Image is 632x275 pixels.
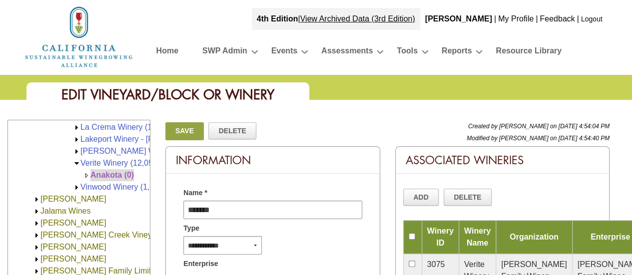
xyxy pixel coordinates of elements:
td: Winery Name [459,221,496,254]
a: Logout [581,15,603,23]
a: Verite Winery (12,059.00) [80,159,171,167]
img: logo_cswa2x.png [24,5,134,69]
div: | [493,8,497,30]
a: [PERSON_NAME] [40,219,106,227]
a: [PERSON_NAME] Family Limited Partnership [40,267,203,275]
div: Associated Wineries [396,147,609,174]
a: Home [156,44,178,61]
img: Expand Lakeport Winery - Jackson Family Wines (0) [73,136,80,143]
img: Expand Vinwood Winery (1,341.00) [73,184,80,191]
div: | [252,8,420,30]
a: Save [165,122,203,140]
img: Expand Jasbir Gill Family Limited Partnership [33,268,40,275]
a: View Archived Data (3rd Edition) [300,14,415,23]
a: Assessments [321,44,373,61]
a: Reports [442,44,472,61]
div: | [535,8,539,30]
span: Type [183,223,199,234]
a: [PERSON_NAME] [40,195,106,203]
img: Expand James Berry Vineyard [33,220,40,227]
img: Expand Jarvis [33,256,40,263]
a: Home [24,32,134,40]
img: Expand La Crema Winery (15,840.00) [73,124,80,131]
a: [PERSON_NAME] Winery (25,755.00) [80,147,216,155]
a: Delete [444,189,492,206]
td: Winery ID [422,221,459,254]
div: | [576,8,580,30]
a: [PERSON_NAME] [40,243,106,251]
img: Expand Jalama Wines [33,208,40,215]
a: Vinwood Winery (1,341.00) [80,183,177,191]
a: Anakota (0) [90,171,134,179]
a: Jalama Wines [40,207,90,215]
span: Enterprise [183,259,218,269]
img: Expand Stonestreet Winery (25,755.00) [73,148,80,155]
a: Add [403,189,439,206]
a: Feedback [540,14,575,23]
strong: 4th Edition [257,14,298,23]
div: Information [166,147,379,174]
a: La Crema Winery (15,840.00) [80,123,186,131]
a: SWP Admin [202,44,247,61]
img: Expand James Knight Vineyard [33,244,40,251]
a: Lakeport Winery - [PERSON_NAME] Family Wines (0) [80,135,274,143]
span: Edit Vineyard/Block or Winery [61,86,274,103]
img: Expand Jada Vineyard [33,196,40,203]
td: Organization [496,221,573,254]
a: Tools [397,44,417,61]
b: [PERSON_NAME] [425,14,492,23]
a: Delete [208,122,256,139]
a: Events [271,44,297,61]
a: [PERSON_NAME] [40,255,106,263]
img: Expand James Creek Vineyards [33,232,40,239]
span: Name * [183,188,207,198]
a: My Profile [498,14,534,23]
img: Collapse Verite Winery (12,059.00) [73,160,80,167]
span: Created by [PERSON_NAME] on [DATE] 4:54:04 PM Modified by [PERSON_NAME] on [DATE] 4:54:40 PM [467,123,610,142]
a: Resource Library [496,44,562,61]
a: [PERSON_NAME] Creek Vineyards [40,231,167,239]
